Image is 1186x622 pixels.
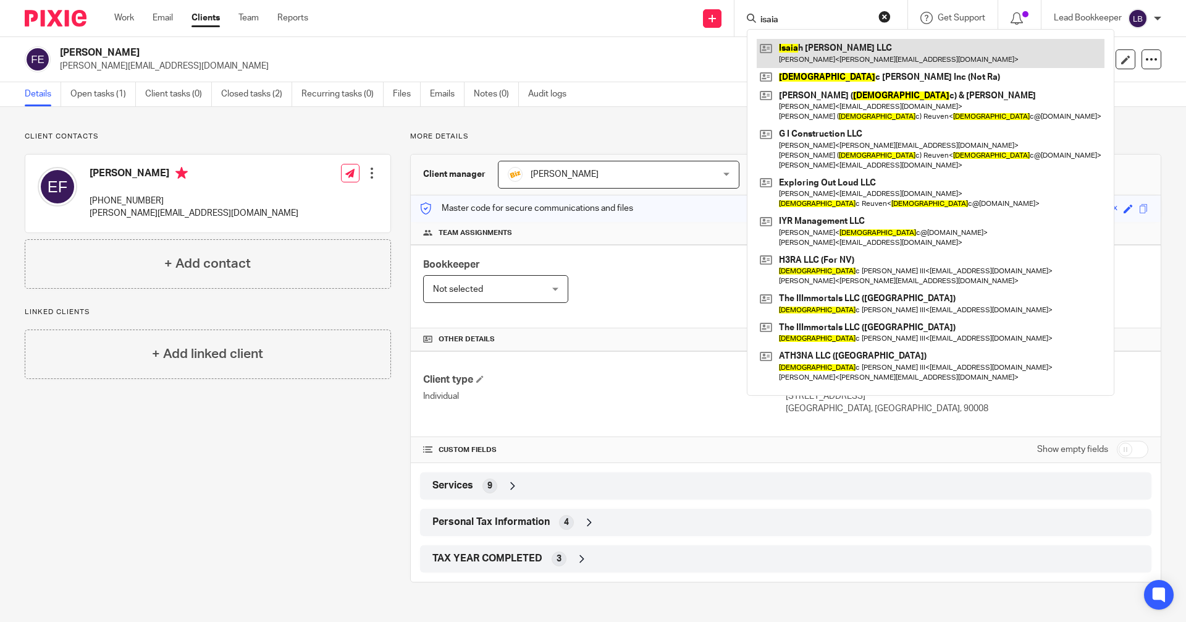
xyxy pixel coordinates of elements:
img: svg%3E [38,167,77,207]
input: Search [759,15,870,26]
a: Clients [191,12,220,24]
a: Details [25,82,61,106]
img: siteIcon.png [508,167,523,182]
img: svg%3E [25,46,51,72]
p: Master code for secure communications and files [420,202,633,215]
a: Open tasks (1) [70,82,136,106]
button: Clear [878,11,891,23]
h4: + Add linked client [152,344,263,364]
span: Get Support [938,14,985,22]
a: Notes (0) [474,82,519,106]
span: [PERSON_NAME] [531,170,599,179]
h3: Client manager [423,168,486,181]
span: Services [432,479,473,492]
p: Linked clients [25,307,391,317]
h4: CUSTOM FIELDS [423,445,786,455]
span: Other details [439,334,495,344]
h4: [PERSON_NAME] [90,167,298,182]
span: 4 [564,516,569,529]
p: [GEOGRAPHIC_DATA], [GEOGRAPHIC_DATA], 90008 [786,403,1148,415]
p: [PHONE_NUMBER] [90,195,298,207]
a: Client tasks (0) [145,82,212,106]
p: Lead Bookkeeper [1054,12,1122,24]
p: [PERSON_NAME][EMAIL_ADDRESS][DOMAIN_NAME] [90,207,298,219]
a: Team [238,12,259,24]
h4: Client type [423,373,786,386]
p: More details [410,132,1161,142]
span: TAX YEAR COMPLETED [432,552,542,565]
a: Recurring tasks (0) [301,82,384,106]
span: Team assignments [439,228,512,238]
span: 9 [487,480,492,492]
a: Emails [430,82,465,106]
p: Client contacts [25,132,391,142]
span: Not selected [433,285,483,294]
p: Individual [423,390,786,403]
a: Reports [277,12,308,24]
a: Closed tasks (2) [221,82,292,106]
h2: [PERSON_NAME] [60,46,807,59]
label: Show empty fields [1037,443,1108,456]
h4: + Add contact [164,254,251,273]
img: svg%3E [1128,9,1148,28]
a: Audit logs [528,82,576,106]
a: Email [153,12,173,24]
a: Work [114,12,134,24]
a: Files [393,82,421,106]
img: Pixie [25,10,86,27]
span: Bookkeeper [423,260,480,270]
i: Primary [175,167,188,179]
p: [STREET_ADDRESS] [786,390,1148,403]
span: 3 [557,553,561,565]
span: Personal Tax Information [432,516,550,529]
p: [PERSON_NAME][EMAIL_ADDRESS][DOMAIN_NAME] [60,60,993,72]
